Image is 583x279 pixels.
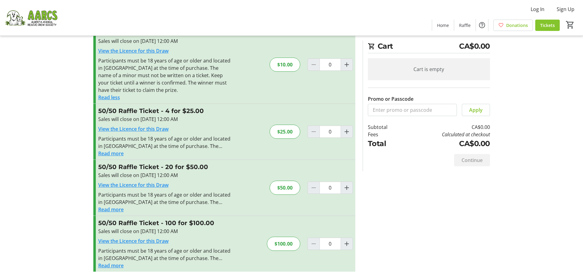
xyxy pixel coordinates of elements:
[98,162,232,172] h3: 50/50 Raffle Ticket - 20 for $50.00
[98,228,232,235] div: Sales will close on [DATE] 12:00 AM
[270,58,300,72] div: $10.00
[98,172,232,179] div: Sales will close on [DATE] 12:00 AM
[540,22,555,28] span: Tickets
[98,37,232,45] div: Sales will close on [DATE] 12:00 AM
[535,20,560,31] a: Tickets
[368,95,413,103] label: Promo or Passcode
[341,182,353,194] button: Increment by one
[341,59,353,70] button: Increment by one
[98,262,124,269] button: Read more
[4,2,58,33] img: Alberta Animal Rescue Crew Society's Logo
[454,20,476,31] a: Raffle
[98,238,169,244] a: View the Licence for this Draw
[493,20,533,31] a: Donations
[368,138,403,149] td: Total
[98,182,169,188] a: View the Licence for this Draw
[98,94,120,101] button: Read less
[98,57,232,94] div: Participants must be 18 years of age or older and located in [GEOGRAPHIC_DATA] at the time of pur...
[98,135,232,150] div: Participants must be 18 years of age or older and located in [GEOGRAPHIC_DATA] at the time of pur...
[403,123,490,131] td: CA$0.00
[98,191,232,206] div: Participants must be 18 years of age or older and located in [GEOGRAPHIC_DATA] at the time of pur...
[552,4,579,14] button: Sign Up
[403,131,490,138] td: Calculated at checkout
[267,237,300,251] div: $100.00
[270,125,300,139] div: $25.00
[403,138,490,149] td: CA$0.00
[476,19,488,31] button: Help
[368,104,457,116] input: Enter promo or passcode
[368,41,490,53] h2: Cart
[341,126,353,138] button: Increment by one
[368,58,490,80] div: Cart is empty
[98,126,169,132] a: View the Licence for this Draw
[557,6,574,13] span: Sign Up
[526,4,549,14] button: Log In
[320,238,341,250] input: 50/50 Raffle Ticket Quantity
[341,238,353,250] button: Increment by one
[432,20,454,31] a: Home
[320,182,341,194] input: 50/50 Raffle Ticket Quantity
[368,131,403,138] td: Fees
[320,126,341,138] input: 50/50 Raffle Ticket Quantity
[320,58,341,71] input: 50/50 Raffle Ticket Quantity
[531,6,544,13] span: Log In
[98,218,232,228] h3: 50/50 Raffle Ticket - 100 for $100.00
[98,115,232,123] div: Sales will close on [DATE] 12:00 AM
[459,41,490,52] span: CA$0.00
[437,22,449,28] span: Home
[506,22,528,28] span: Donations
[368,123,403,131] td: Subtotal
[565,19,576,30] button: Cart
[98,206,124,213] button: Read more
[462,104,490,116] button: Apply
[98,247,232,262] div: Participants must be 18 years of age or older and located in [GEOGRAPHIC_DATA] at the time of pur...
[469,106,483,114] span: Apply
[98,106,232,115] h3: 50/50 Raffle Ticket - 4 for $25.00
[98,47,169,54] a: View the Licence for this Draw
[98,150,124,157] button: Read more
[270,181,300,195] div: $50.00
[459,22,471,28] span: Raffle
